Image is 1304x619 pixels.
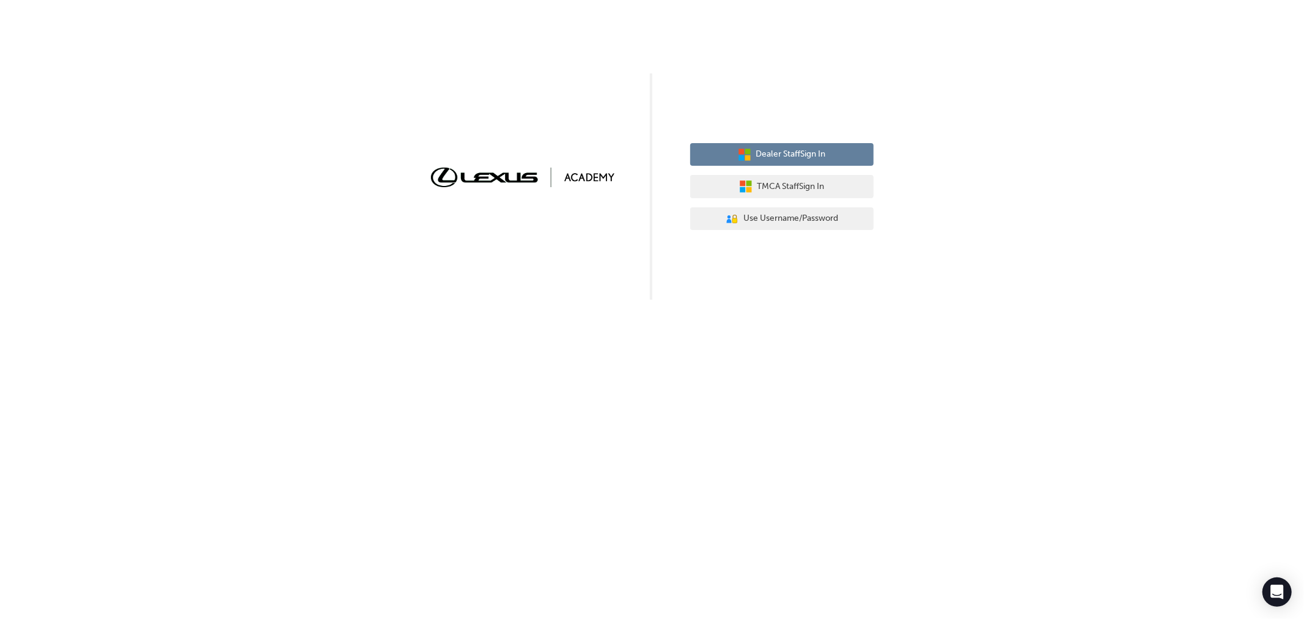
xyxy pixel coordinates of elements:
button: Use Username/Password [690,207,874,231]
button: TMCA StaffSign In [690,175,874,198]
span: TMCA Staff Sign In [757,180,825,194]
span: Use Username/Password [743,212,838,226]
img: Trak [431,168,614,187]
div: Open Intercom Messenger [1262,577,1292,607]
button: Dealer StaffSign In [690,143,874,166]
span: Dealer Staff Sign In [756,147,826,161]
